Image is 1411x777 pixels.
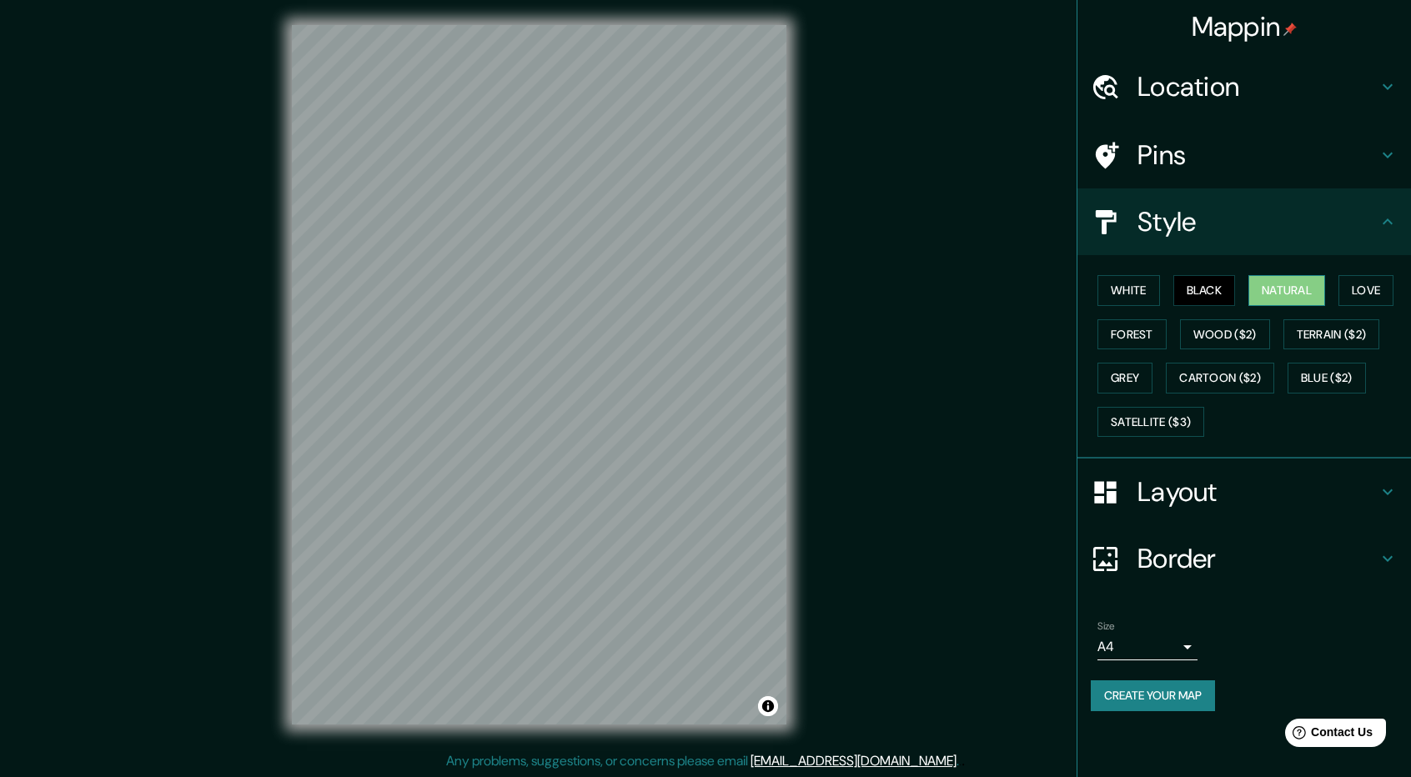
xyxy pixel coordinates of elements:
[1097,634,1198,660] div: A4
[1077,525,1411,592] div: Border
[1137,542,1378,575] h4: Border
[962,751,965,771] div: .
[1137,205,1378,238] h4: Style
[1338,275,1393,306] button: Love
[1077,188,1411,255] div: Style
[1192,10,1298,43] h4: Mappin
[1166,363,1274,394] button: Cartoon ($2)
[1091,680,1215,711] button: Create your map
[758,696,778,716] button: Toggle attribution
[1283,23,1297,36] img: pin-icon.png
[1283,319,1380,350] button: Terrain ($2)
[1077,53,1411,120] div: Location
[1097,363,1152,394] button: Grey
[751,752,957,769] a: [EMAIL_ADDRESS][DOMAIN_NAME]
[1173,275,1236,306] button: Black
[1097,275,1160,306] button: White
[1288,363,1366,394] button: Blue ($2)
[1077,459,1411,525] div: Layout
[1180,319,1270,350] button: Wood ($2)
[292,25,786,724] canvas: Map
[1097,319,1167,350] button: Forest
[1263,712,1393,759] iframe: Help widget launcher
[1248,275,1325,306] button: Natural
[959,751,962,771] div: .
[446,751,959,771] p: Any problems, suggestions, or concerns please email .
[1137,475,1378,509] h4: Layout
[1097,619,1115,634] label: Size
[1077,122,1411,188] div: Pins
[1137,138,1378,172] h4: Pins
[1097,407,1204,438] button: Satellite ($3)
[1137,70,1378,103] h4: Location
